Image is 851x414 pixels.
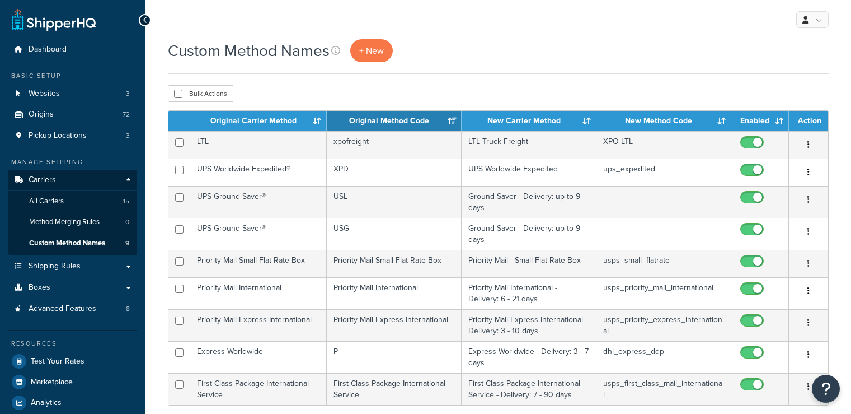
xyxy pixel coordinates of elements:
[168,85,233,102] button: Bulk Actions
[190,250,327,277] td: Priority Mail Small Flat Rate Box
[327,341,462,373] td: P
[190,341,327,373] td: Express Worldwide
[126,131,130,141] span: 3
[596,111,731,131] th: New Method Code: activate to sort column ascending
[8,212,137,232] a: Method Merging Rules 0
[8,393,137,413] a: Analytics
[327,277,462,309] td: Priority Mail International
[190,131,327,159] td: LTL
[8,299,137,319] a: Advanced Features 8
[8,157,137,167] div: Manage Shipping
[8,191,137,212] a: All Carriers 15
[462,277,596,309] td: Priority Mail International - Delivery: 6 - 21 days
[327,373,462,405] td: First-Class Package International Service
[125,217,129,227] span: 0
[8,170,137,255] li: Carriers
[190,159,327,186] td: UPS Worldwide Expedited®
[462,111,596,131] th: New Carrier Method: activate to sort column ascending
[596,131,731,159] td: XPO-LTL
[8,71,137,81] div: Basic Setup
[190,218,327,250] td: UPS Ground Saver®
[168,40,330,62] h1: Custom Method Names
[327,131,462,159] td: xpofreight
[31,357,84,366] span: Test Your Rates
[29,131,87,141] span: Pickup Locations
[190,277,327,309] td: Priority Mail International
[190,111,327,131] th: Original Carrier Method: activate to sort column ascending
[462,131,596,159] td: LTL Truck Freight
[190,373,327,405] td: First-Class Package International Service
[462,309,596,341] td: Priority Mail Express International - Delivery: 3 - 10 days
[327,111,462,131] th: Original Method Code: activate to sort column ascending
[12,8,96,31] a: ShipperHQ Home
[8,351,137,371] a: Test Your Rates
[327,159,462,186] td: XPD
[8,104,137,125] li: Origins
[8,125,137,146] a: Pickup Locations 3
[29,197,64,206] span: All Carriers
[350,39,393,62] a: + New
[31,378,73,387] span: Marketplace
[731,111,789,131] th: Enabled: activate to sort column ascending
[596,309,731,341] td: usps_priority_express_international
[29,239,105,248] span: Custom Method Names
[359,44,384,57] span: + New
[123,197,129,206] span: 15
[8,83,137,104] a: Websites 3
[8,83,137,104] li: Websites
[327,309,462,341] td: Priority Mail Express International
[462,186,596,218] td: Ground Saver - Delivery: up to 9 days
[812,375,840,403] button: Open Resource Center
[29,175,56,185] span: Carriers
[126,89,130,99] span: 3
[126,304,130,314] span: 8
[8,256,137,277] a: Shipping Rules
[462,159,596,186] td: UPS Worldwide Expedited
[8,191,137,212] li: All Carriers
[29,110,54,119] span: Origins
[8,170,137,190] a: Carriers
[8,104,137,125] a: Origins 72
[327,250,462,277] td: Priority Mail Small Flat Rate Box
[462,373,596,405] td: First-Class Package International Service - Delivery: 7 - 90 days
[596,341,731,373] td: dhl_express_ddp
[327,218,462,250] td: USG
[29,217,100,227] span: Method Merging Rules
[29,262,81,271] span: Shipping Rules
[123,110,130,119] span: 72
[462,218,596,250] td: Ground Saver - Delivery: up to 9 days
[125,239,129,248] span: 9
[596,250,731,277] td: usps_small_flatrate
[8,212,137,232] li: Method Merging Rules
[8,39,137,60] a: Dashboard
[29,89,60,99] span: Websites
[190,186,327,218] td: UPS Ground Saver®
[596,277,731,309] td: usps_priority_mail_international
[29,45,67,54] span: Dashboard
[327,186,462,218] td: USL
[8,339,137,348] div: Resources
[462,341,596,373] td: Express Worldwide - Delivery: 3 - 7 days
[29,283,50,292] span: Boxes
[8,372,137,392] a: Marketplace
[8,277,137,298] a: Boxes
[8,299,137,319] li: Advanced Features
[31,398,62,408] span: Analytics
[190,309,327,341] td: Priority Mail Express International
[8,125,137,146] li: Pickup Locations
[8,233,137,254] a: Custom Method Names 9
[462,250,596,277] td: Priority Mail - Small Flat Rate Box
[596,159,731,186] td: ups_expedited
[789,111,828,131] th: Action
[596,373,731,405] td: usps_first_class_mail_international
[29,304,96,314] span: Advanced Features
[8,233,137,254] li: Custom Method Names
